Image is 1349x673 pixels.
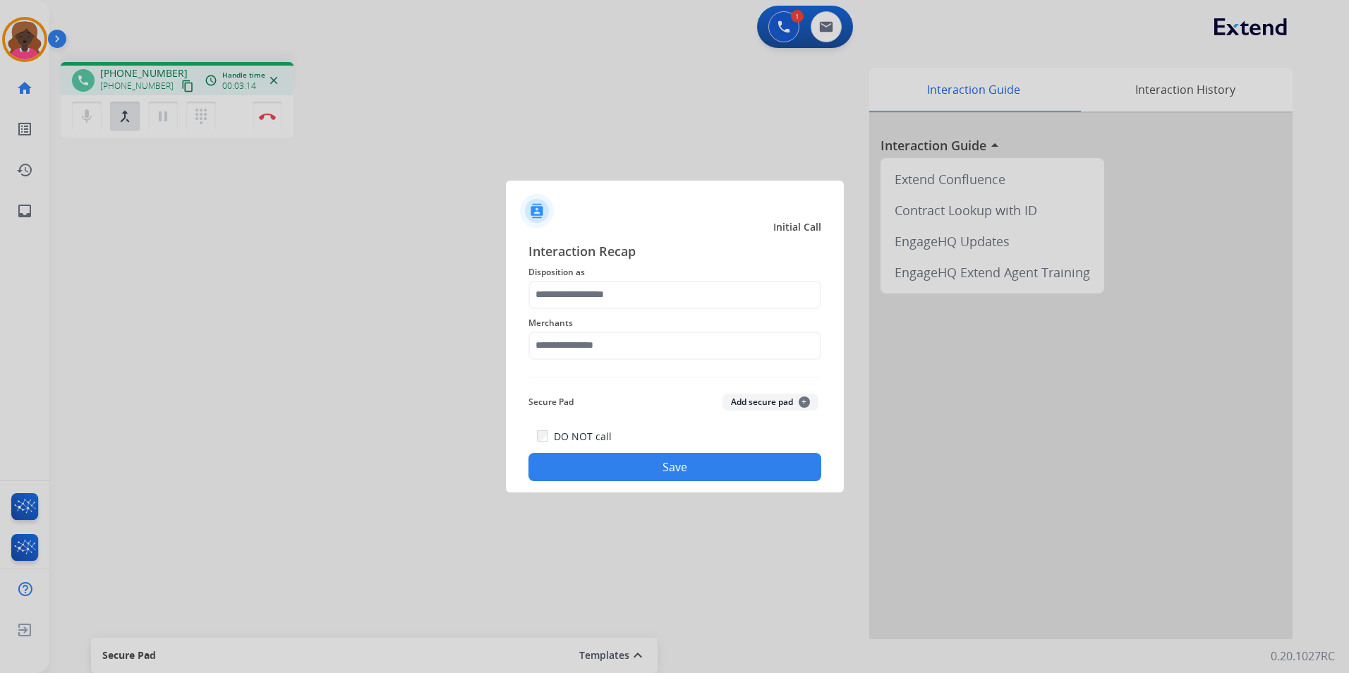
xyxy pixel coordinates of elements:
[554,430,612,444] label: DO NOT call
[773,220,821,234] span: Initial Call
[528,241,821,264] span: Interaction Recap
[799,396,810,408] span: +
[528,264,821,281] span: Disposition as
[528,453,821,481] button: Save
[528,394,574,411] span: Secure Pad
[1271,648,1335,665] p: 0.20.1027RC
[528,315,821,332] span: Merchants
[520,194,554,228] img: contactIcon
[722,394,818,411] button: Add secure pad+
